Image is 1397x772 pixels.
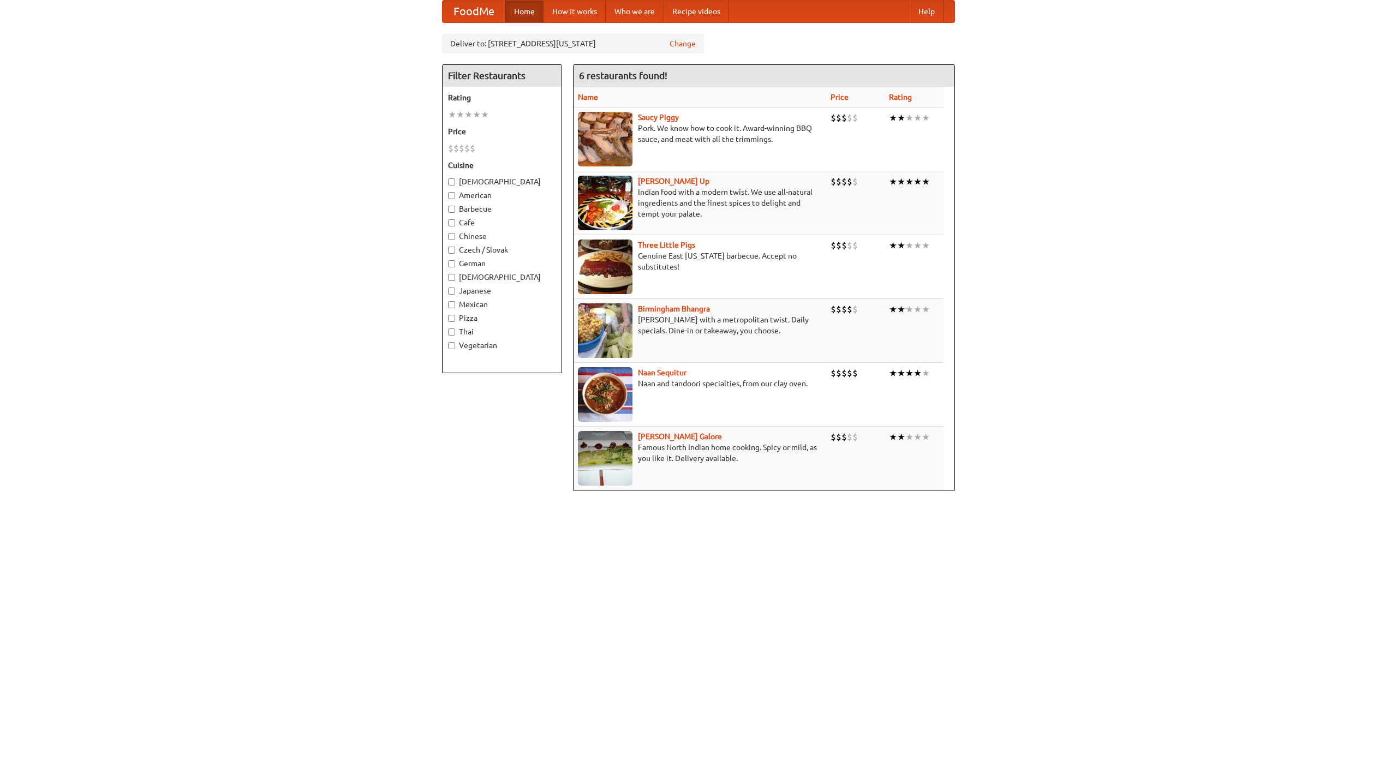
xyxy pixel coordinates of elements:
[448,126,556,137] h5: Price
[847,303,852,315] li: $
[922,367,930,379] li: ★
[897,240,905,252] li: ★
[544,1,606,22] a: How it works
[910,1,944,22] a: Help
[448,247,455,254] input: Czech / Slovak
[448,342,455,349] input: Vegetarian
[448,274,455,281] input: [DEMOGRAPHIC_DATA]
[448,301,455,308] input: Mexican
[841,112,847,124] li: $
[578,123,822,145] p: Pork. We know how to cook it. Award-winning BBQ sauce, and meat with all the trimmings.
[579,70,667,81] ng-pluralize: 6 restaurants found!
[448,288,455,295] input: Japanese
[473,109,481,121] li: ★
[456,109,464,121] li: ★
[914,303,922,315] li: ★
[638,113,679,122] a: Saucy Piggy
[847,112,852,124] li: $
[914,431,922,443] li: ★
[578,240,632,294] img: littlepigs.jpg
[889,240,897,252] li: ★
[897,176,905,188] li: ★
[459,142,464,154] li: $
[448,160,556,171] h5: Cuisine
[505,1,544,22] a: Home
[448,315,455,322] input: Pizza
[448,92,556,103] h5: Rating
[448,231,556,242] label: Chinese
[638,432,722,441] a: [PERSON_NAME] Galore
[578,187,822,219] p: Indian food with a modern twist. We use all-natural ingredients and the finest spices to delight ...
[448,258,556,269] label: German
[670,38,696,49] a: Change
[922,303,930,315] li: ★
[831,176,836,188] li: $
[897,367,905,379] li: ★
[831,93,849,101] a: Price
[847,431,852,443] li: $
[914,240,922,252] li: ★
[638,304,710,313] a: Birmingham Bhangra
[638,177,709,185] a: [PERSON_NAME] Up
[578,442,822,464] p: Famous North Indian home cooking. Spicy or mild, as you like it. Delivery available.
[889,93,912,101] a: Rating
[578,431,632,486] img: currygalore.jpg
[889,303,897,315] li: ★
[831,303,836,315] li: $
[453,142,459,154] li: $
[852,431,858,443] li: $
[638,368,686,377] a: Naan Sequitur
[638,241,695,249] b: Three Little Pigs
[905,303,914,315] li: ★
[841,303,847,315] li: $
[897,303,905,315] li: ★
[847,176,852,188] li: $
[448,219,455,226] input: Cafe
[448,109,456,121] li: ★
[448,285,556,296] label: Japanese
[897,112,905,124] li: ★
[448,244,556,255] label: Czech / Slovak
[578,93,598,101] a: Name
[470,142,475,154] li: $
[578,378,822,389] p: Naan and tandoori specialties, from our clay oven.
[836,431,841,443] li: $
[852,176,858,188] li: $
[443,1,505,22] a: FoodMe
[905,431,914,443] li: ★
[448,272,556,283] label: [DEMOGRAPHIC_DATA]
[578,367,632,422] img: naansequitur.jpg
[905,367,914,379] li: ★
[831,112,836,124] li: $
[448,192,455,199] input: American
[664,1,729,22] a: Recipe videos
[897,431,905,443] li: ★
[448,217,556,228] label: Cafe
[836,367,841,379] li: $
[443,65,562,87] h4: Filter Restaurants
[889,367,897,379] li: ★
[841,431,847,443] li: $
[606,1,664,22] a: Who we are
[831,240,836,252] li: $
[889,431,897,443] li: ★
[448,260,455,267] input: German
[448,178,455,185] input: [DEMOGRAPHIC_DATA]
[448,190,556,201] label: American
[448,142,453,154] li: $
[914,367,922,379] li: ★
[914,176,922,188] li: ★
[578,314,822,336] p: [PERSON_NAME] with a metropolitan twist. Daily specials. Dine-in or takeaway, you choose.
[922,240,930,252] li: ★
[448,176,556,187] label: [DEMOGRAPHIC_DATA]
[922,431,930,443] li: ★
[841,367,847,379] li: $
[448,299,556,310] label: Mexican
[852,240,858,252] li: $
[852,367,858,379] li: $
[448,233,455,240] input: Chinese
[448,326,556,337] label: Thai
